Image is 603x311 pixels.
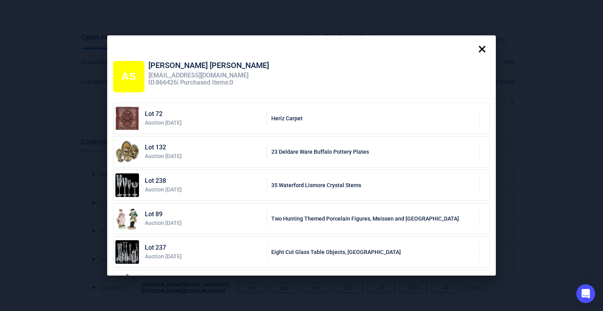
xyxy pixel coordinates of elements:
[113,236,490,268] a: Lot 237Auction [DATE]Eight Cut Glass Table Objects, [GEOGRAPHIC_DATA]
[576,284,595,303] div: Open Intercom Messenger
[145,220,263,226] div: Auction [DATE]
[148,79,269,86] div: ID: 866426 | Purchased Items: 0
[115,107,139,130] img: 72_1.jpg
[113,203,490,234] a: Lot 89Auction [DATE]Two Hunting Themed Porcelain Figures, Meissen and [GEOGRAPHIC_DATA]
[148,61,269,72] div: [PERSON_NAME] [PERSON_NAME]
[145,186,263,193] div: Auction [DATE]
[121,70,136,82] span: AS
[145,120,263,126] div: Auction [DATE]
[267,182,479,188] div: 35 Waterford Lismore Crystal Stems
[145,153,263,159] div: Auction [DATE]
[113,169,490,201] a: Lot 238Auction [DATE]35 Waterford Lismore Crystal Stems
[115,240,139,264] img: 237_1.jpg
[148,72,269,79] div: [EMAIL_ADDRESS][DOMAIN_NAME]
[113,270,490,301] a: Lot 173Auction [DATE]Six Cobalt Blue Glass Poison Bottles of Various Sizes
[145,253,263,259] div: Auction [DATE]
[113,61,144,92] div: Andrew Stuckey
[115,207,139,230] img: 89_1.jpg
[113,103,490,134] a: Lot 72Auction [DATE]Heriz Carpet
[113,136,490,167] a: Lot 132Auction [DATE]23 Deldare Ware Buffalo Pottery Plates
[145,177,263,186] div: Lot 238
[267,215,479,222] div: Two Hunting Themed Porcelain Figures, Meissen and [GEOGRAPHIC_DATA]
[267,149,479,155] div: 23 Deldare Ware Buffalo Pottery Plates
[145,244,263,253] div: Lot 237
[145,110,263,120] div: Lot 72
[267,115,479,121] div: Heriz Carpet
[115,173,139,197] img: 238_1.jpg
[115,140,139,164] img: 132_1.jpg
[145,211,263,220] div: Lot 89
[145,144,263,153] div: Lot 132
[115,274,139,297] img: 173_1.jpg
[267,249,479,255] div: Eight Cut Glass Table Objects, [GEOGRAPHIC_DATA]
